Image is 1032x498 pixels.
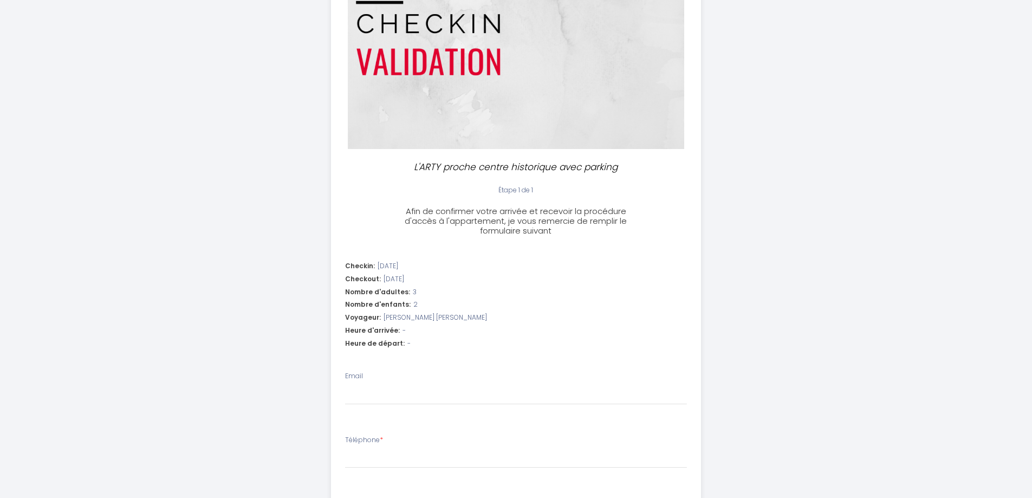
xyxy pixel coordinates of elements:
span: Checkin: [345,261,375,271]
span: - [403,326,406,336]
span: Voyageur: [345,313,381,323]
span: 3 [413,287,417,297]
label: Téléphone [345,435,383,445]
span: Nombre d'enfants: [345,300,411,310]
span: [DATE] [378,261,398,271]
span: Heure de départ: [345,339,405,349]
span: [DATE] [384,274,404,284]
span: [PERSON_NAME] [PERSON_NAME] [384,313,487,323]
span: 2 [413,300,418,310]
span: Nombre d'adultes: [345,287,410,297]
span: - [407,339,411,349]
p: L'ARTY proche centre historique avec parking [400,160,632,174]
span: Heure d'arrivée: [345,326,400,336]
span: Étape 1 de 1 [498,185,533,195]
label: Email [345,371,363,381]
span: Checkout: [345,274,381,284]
span: Afin de confirmer votre arrivée et recevoir la procédure d'accès à l'appartement, je vous remerci... [405,205,627,236]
